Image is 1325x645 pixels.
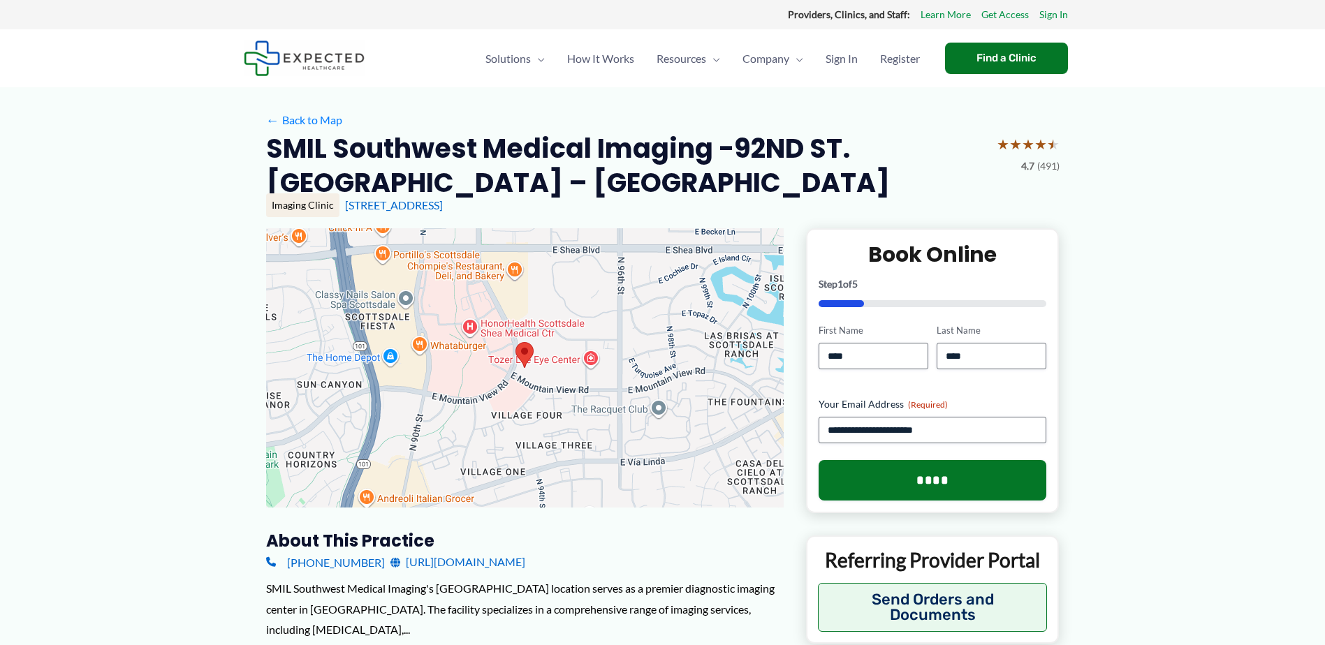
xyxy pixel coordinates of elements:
span: ★ [1009,131,1022,157]
button: Send Orders and Documents [818,583,1048,632]
div: SMIL Southwest Medical Imaging's [GEOGRAPHIC_DATA] location serves as a premier diagnostic imagin... [266,578,784,640]
span: Menu Toggle [706,34,720,83]
label: Last Name [937,324,1046,337]
span: Resources [657,34,706,83]
span: Register [880,34,920,83]
a: ←Back to Map [266,110,342,131]
span: (Required) [908,399,948,410]
a: Find a Clinic [945,43,1068,74]
strong: Providers, Clinics, and Staff: [788,8,910,20]
nav: Primary Site Navigation [474,34,931,83]
img: Expected Healthcare Logo - side, dark font, small [244,40,365,76]
div: Imaging Clinic [266,193,339,217]
a: ResourcesMenu Toggle [645,34,731,83]
span: Company [742,34,789,83]
a: Learn More [921,6,971,24]
span: ★ [1047,131,1060,157]
span: How It Works [567,34,634,83]
a: [PHONE_NUMBER] [266,551,385,572]
a: SolutionsMenu Toggle [474,34,556,83]
span: 5 [852,278,858,290]
label: Your Email Address [819,397,1047,411]
span: Menu Toggle [789,34,803,83]
span: (491) [1037,157,1060,175]
h2: Book Online [819,241,1047,268]
span: 1 [837,278,843,290]
a: CompanyMenu Toggle [731,34,814,83]
a: Register [869,34,931,83]
span: ★ [997,131,1009,157]
label: First Name [819,324,928,337]
a: Sign In [814,34,869,83]
a: [URL][DOMAIN_NAME] [390,551,525,572]
p: Referring Provider Portal [818,547,1048,572]
h2: SMIL Southwest Medical Imaging -92ND ST. [GEOGRAPHIC_DATA] – [GEOGRAPHIC_DATA] [266,131,986,200]
span: Menu Toggle [531,34,545,83]
span: Sign In [826,34,858,83]
a: How It Works [556,34,645,83]
span: Solutions [485,34,531,83]
a: [STREET_ADDRESS] [345,198,443,212]
h3: About this practice [266,530,784,551]
span: ★ [1022,131,1034,157]
a: Get Access [981,6,1029,24]
a: Sign In [1039,6,1068,24]
span: ← [266,113,279,126]
span: ★ [1034,131,1047,157]
span: 4.7 [1021,157,1034,175]
p: Step of [819,279,1047,289]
